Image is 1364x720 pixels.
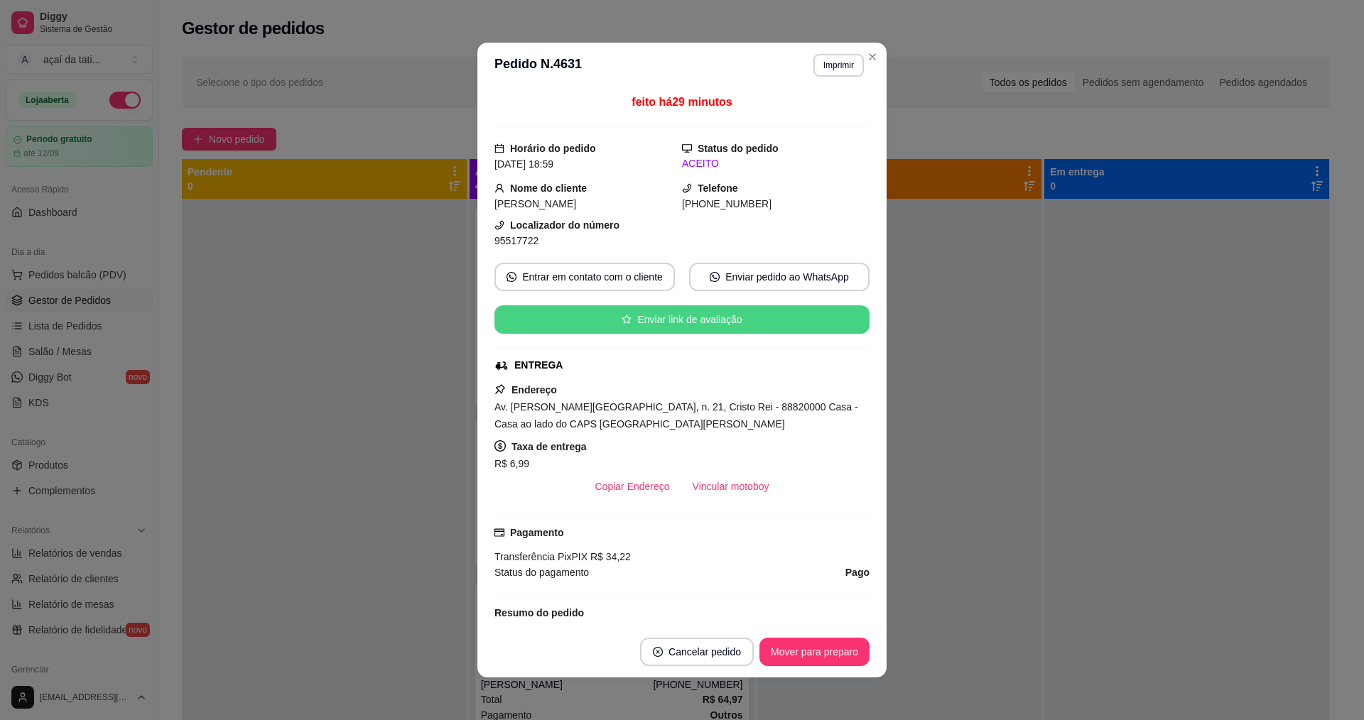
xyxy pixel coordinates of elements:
[494,220,504,230] span: phone
[653,647,663,657] span: close-circle
[710,272,720,282] span: whats-app
[845,567,870,578] strong: Pago
[511,384,557,396] strong: Endereço
[494,305,870,334] button: starEnviar link de avaliação
[494,54,582,77] h3: Pedido N. 4631
[494,143,504,153] span: calendar
[588,551,631,562] span: R$ 34,22
[510,143,596,154] strong: Horário do pedido
[494,440,506,452] span: dollar
[494,607,584,618] strong: Resumo do pedido
[682,198,772,209] span: [PHONE_NUMBER]
[682,183,692,193] span: phone
[759,638,870,666] button: Mover para preparo
[507,272,516,282] span: whats-app
[813,54,864,77] button: Imprimir
[681,472,781,501] button: Vincular motoboy
[510,219,619,231] strong: Localizador do número
[494,183,504,193] span: user
[698,143,779,154] strong: Status do pedido
[682,156,870,171] div: ACEITO
[494,198,576,209] span: [PERSON_NAME]
[861,45,884,68] button: Close
[494,235,538,246] span: 95517722
[494,564,589,580] span: Status do pagamento
[510,527,563,538] strong: Pagamento
[514,358,563,373] div: ENTREGA
[632,96,732,108] span: feito há 29 minutos
[584,472,681,501] button: Copiar Endereço
[494,383,506,395] span: pushpin
[494,551,588,562] span: Transferência Pix PIX
[622,315,632,324] span: star
[494,528,504,538] span: credit-card
[640,638,754,666] button: close-circleCancelar pedido
[494,263,675,291] button: whats-appEntrar em contato com o cliente
[682,143,692,153] span: desktop
[698,182,738,194] strong: Telefone
[510,182,587,194] strong: Nome do cliente
[689,263,870,291] button: whats-appEnviar pedido ao WhatsApp
[494,401,858,430] span: Av. [PERSON_NAME][GEOGRAPHIC_DATA], n. 21, Cristo Rei - 88820000 Casa - Casa ao lado do CAPS [GEO...
[511,441,587,452] strong: Taxa de entrega
[494,158,553,170] span: [DATE] 18:59
[494,458,529,469] span: R$ 6,99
